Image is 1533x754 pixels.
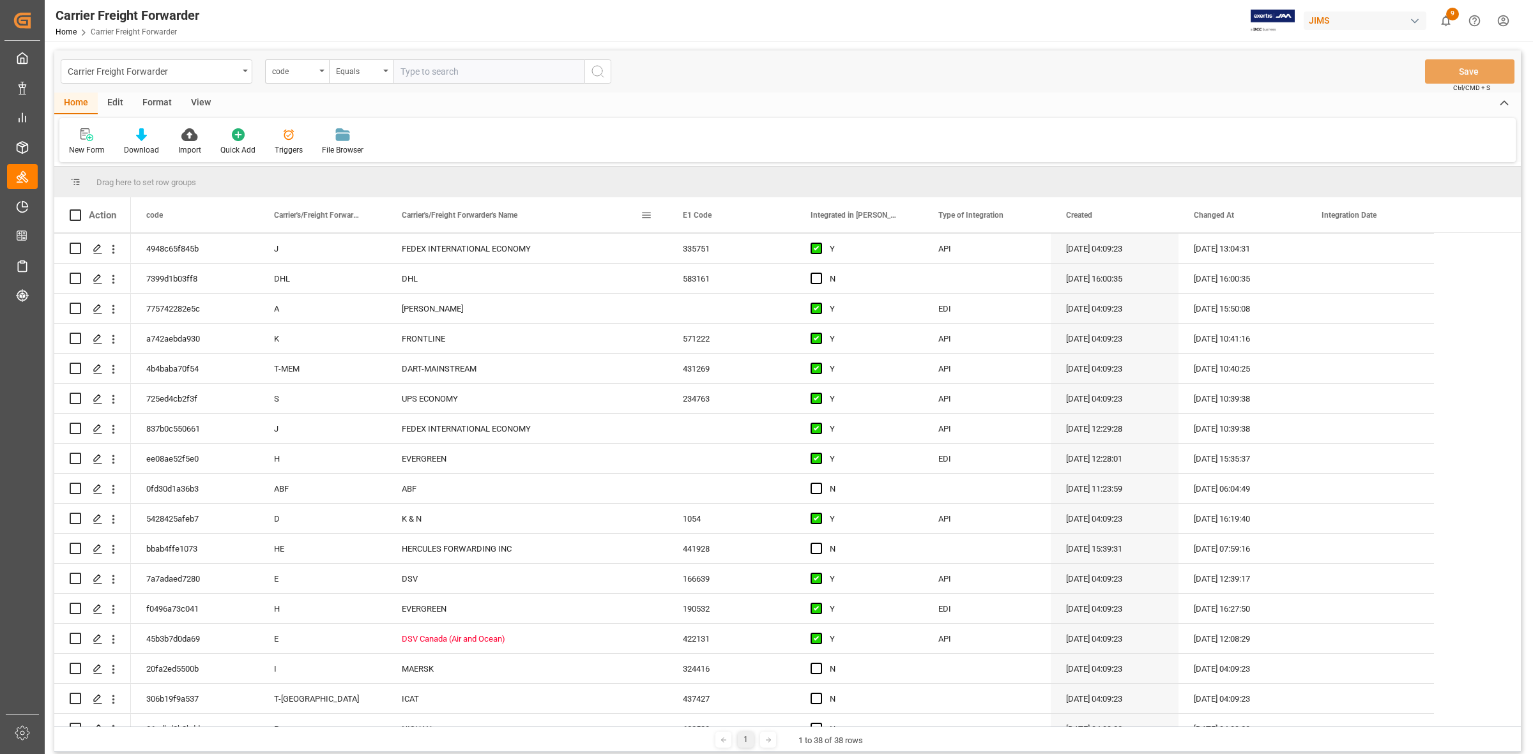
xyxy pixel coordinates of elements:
[131,684,1434,714] div: Press SPACE to select this row.
[1051,534,1178,563] div: [DATE] 15:39:31
[131,324,1434,354] div: Press SPACE to select this row.
[131,384,1434,414] div: Press SPACE to select this row.
[274,294,371,324] div: A
[98,93,133,114] div: Edit
[131,294,259,323] div: 775742282e5c
[938,294,1035,324] div: EDI
[131,444,1434,474] div: Press SPACE to select this row.
[667,234,795,263] div: 335751
[178,144,201,156] div: Import
[274,211,360,220] span: Carrier's/Freight Forwarder's Code
[1178,564,1306,593] div: [DATE] 12:39:17
[274,414,371,444] div: J
[1178,504,1306,533] div: [DATE] 16:19:40
[322,144,363,156] div: File Browser
[830,714,908,744] div: N
[54,684,131,714] div: Press SPACE to select this row.
[133,93,181,114] div: Format
[54,294,131,324] div: Press SPACE to select this row.
[131,534,1434,564] div: Press SPACE to select this row.
[131,684,259,713] div: 306b19f9a537
[69,144,105,156] div: New Form
[54,414,131,444] div: Press SPACE to select this row.
[1446,8,1459,20] span: 9
[1251,10,1295,32] img: Exertis%20JAM%20-%20Email%20Logo.jpg_1722504956.jpg
[274,234,371,264] div: J
[131,504,1434,534] div: Press SPACE to select this row.
[1178,234,1306,263] div: [DATE] 13:04:31
[54,534,131,564] div: Press SPACE to select this row.
[667,384,795,413] div: 234763
[274,684,371,714] div: T-[GEOGRAPHIC_DATA]
[274,534,371,564] div: HE
[56,6,199,25] div: Carrier Freight Forwarder
[402,354,652,384] div: DART-MAINSTREAM
[274,474,371,504] div: ABF
[220,144,256,156] div: Quick Add
[402,444,652,474] div: EVERGREEN
[667,564,795,593] div: 166639
[1304,11,1426,30] div: JIMS
[274,354,371,384] div: T-MEM
[830,384,908,414] div: Y
[131,414,1434,444] div: Press SPACE to select this row.
[131,324,259,353] div: a742aebda930
[1425,59,1514,84] button: Save
[667,354,795,383] div: 431269
[131,654,1434,684] div: Press SPACE to select this row.
[1322,211,1377,220] span: Integration Date
[274,264,371,294] div: DHL
[1178,624,1306,653] div: [DATE] 12:08:29
[938,624,1035,654] div: API
[265,59,329,84] button: open menu
[274,624,371,654] div: E
[1178,444,1306,473] div: [DATE] 15:35:37
[402,324,652,354] div: FRONTLINE
[131,354,1434,384] div: Press SPACE to select this row.
[274,324,371,354] div: K
[89,209,116,221] div: Action
[938,354,1035,384] div: API
[274,594,371,624] div: H
[131,264,1434,294] div: Press SPACE to select this row.
[272,63,316,77] div: code
[402,624,652,654] div: DSV Canada (Air and Ocean)
[667,714,795,743] div: 622580
[96,177,196,187] span: Drag here to set row groups
[667,264,795,293] div: 583161
[274,714,371,744] div: P
[938,324,1035,354] div: API
[131,564,259,593] div: 7a7adaed7280
[667,324,795,353] div: 571222
[274,504,371,534] div: D
[830,264,908,294] div: N
[830,684,908,714] div: N
[275,144,303,156] div: Triggers
[938,384,1035,414] div: API
[131,474,259,503] div: 0fd30d1a36b3
[667,654,795,683] div: 324416
[1178,654,1306,683] div: [DATE] 04:09:23
[131,444,259,473] div: ee08ae52f5e0
[830,354,908,384] div: Y
[329,59,393,84] button: open menu
[1304,8,1431,33] button: JIMS
[830,624,908,654] div: Y
[1178,474,1306,503] div: [DATE] 06:04:49
[738,732,754,748] div: 1
[1460,6,1489,35] button: Help Center
[938,211,1003,220] span: Type of Integration
[54,624,131,654] div: Press SPACE to select this row.
[798,734,863,747] div: 1 to 38 of 38 rows
[131,294,1434,324] div: Press SPACE to select this row.
[274,564,371,594] div: E
[1178,684,1306,713] div: [DATE] 04:09:23
[402,534,652,564] div: HERCULES FORWARDING INC
[131,234,1434,264] div: Press SPACE to select this row.
[131,624,259,653] div: 45b3b7d0da69
[1051,324,1178,353] div: [DATE] 04:09:23
[131,414,259,443] div: 837b0c550661
[402,474,652,504] div: ABF
[1178,354,1306,383] div: [DATE] 10:40:25
[830,234,908,264] div: Y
